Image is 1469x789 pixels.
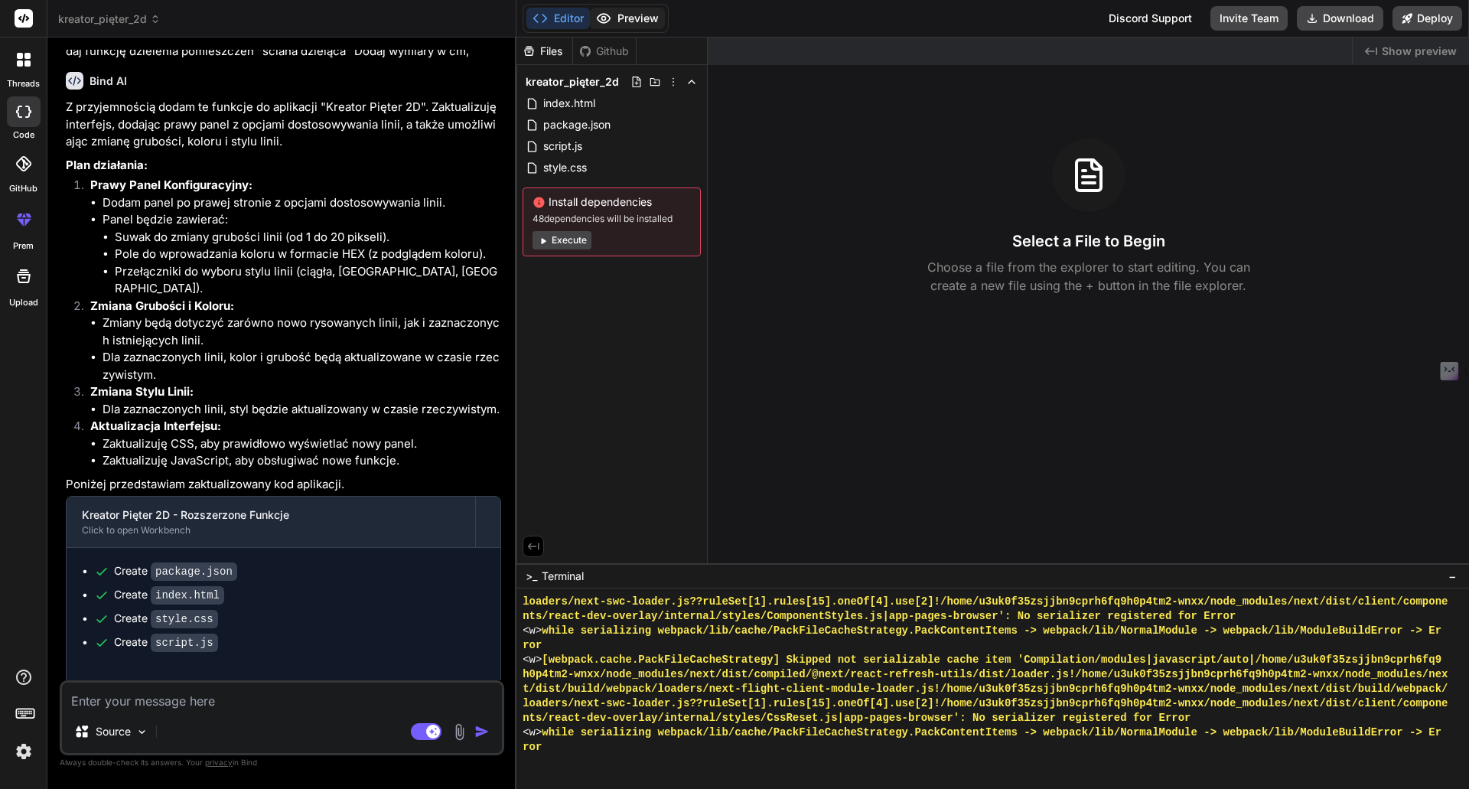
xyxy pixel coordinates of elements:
[573,44,636,59] div: Github
[67,497,475,547] button: Kreator Pięter 2D - Rozszerzone FunkcjeClick to open Workbench
[523,682,1448,696] span: t/dist/build/webpack/loaders/next-flight-client-module-loader.js!/home/u3uk0f35zsjjbn9cprh6fq9h0p...
[82,507,460,523] div: Kreator Pięter 2D - Rozszerzone Funkcje
[7,77,40,90] label: threads
[115,263,501,298] li: Przełączniki do wyboru stylu linii (ciągła, [GEOGRAPHIC_DATA], [GEOGRAPHIC_DATA]).
[58,11,161,27] span: kreator_pięter_2d
[90,73,127,89] h6: Bind AI
[13,129,34,142] label: code
[533,231,591,249] button: Execute
[151,562,237,581] code: package.json
[542,653,1441,667] span: [webpack.cache.PackFileCacheStrategy] Skipped not serializable cache item 'Compilation/modules|ja...
[66,158,148,172] strong: Plan działania:
[523,653,542,667] span: <w>
[66,99,501,151] p: Z przyjemnością dodam te funkcje do aplikacji "Kreator Pięter 2D". Zaktualizuję interfejs, dodają...
[90,419,221,433] strong: Aktualizacja Interfejsu:
[523,595,1448,609] span: loaders/next-swc-loader.js??ruleSet[1].rules[15].oneOf[4].use[2]!/home/u3uk0f35zsjjbn9cprh6fq9h0p...
[523,667,1448,682] span: h0p4tm2-wnxx/node_modules/next/dist/compiled/@next/react-refresh-utils/dist/loader.js!/home/u3uk0...
[1392,6,1462,31] button: Deploy
[542,569,584,584] span: Terminal
[451,723,468,741] img: attachment
[103,435,501,453] li: Zaktualizuję CSS, aby prawidłowo wyświetlać nowy panel.
[9,296,38,309] label: Upload
[533,213,691,225] span: 48 dependencies will be installed
[151,610,218,628] code: style.css
[115,229,501,246] li: Suwak do zmiany grubości linii (od 1 do 20 pikseli).
[523,711,1191,725] span: nts/react-dev-overlay/internal/styles/CssReset.js|app-pages-browser': No serializer registered fo...
[60,755,504,770] p: Always double-check its answers. Your in Bind
[917,258,1260,295] p: Choose a file from the explorer to start editing. You can create a new file using the + button in...
[13,240,34,253] label: prem
[103,315,501,349] li: Zmiany będą dotyczyć zarówno nowo rysowanych linii, jak i zaznaczonych istniejących linii.
[523,624,542,638] span: <w>
[1012,230,1165,252] h3: Select a File to Begin
[542,624,1441,638] span: while serializing webpack/lib/cache/PackFileCacheStrategy.PackContentItems -> webpack/lib/NormalM...
[103,401,501,419] li: Dla zaznaczonych linii, styl będzie aktualizowany w czasie rzeczywistym.
[526,569,537,584] span: >_
[100,678,477,693] span: This message appears to be truncated. The response may be incomplete.
[103,211,501,298] li: Panel będzie zawierać:
[103,349,501,383] li: Dla zaznaczonych linii, kolor i grubość będą aktualizowane w czasie rzeczywistym.
[1445,564,1460,588] button: −
[151,634,218,652] code: script.js
[103,452,501,470] li: Zaktualizuję JavaScript, aby obsługiwać nowe funkcje.
[90,178,252,192] strong: Prawy Panel Konfiguracyjny:
[1382,44,1457,59] span: Show preview
[542,116,612,134] span: package.json
[1448,569,1457,584] span: −
[526,8,590,29] button: Editor
[11,738,37,765] img: settings
[542,94,597,112] span: index.html
[9,182,37,195] label: GitHub
[1210,6,1288,31] button: Invite Team
[526,74,619,90] span: kreator_pięter_2d
[90,384,194,399] strong: Zmiana Stylu Linii:
[516,44,572,59] div: Files
[523,725,542,740] span: <w>
[114,611,218,627] div: Create
[96,724,131,739] p: Source
[66,476,501,494] p: Poniżej przedstawiam zaktualizowany kod aplikacji.
[523,740,542,755] span: ror
[523,696,1448,711] span: loaders/next-swc-loader.js??ruleSet[1].rules[15].oneOf[4].use[2]!/home/u3uk0f35zsjjbn9cprh6fq9h0p...
[542,137,584,155] span: script.js
[103,194,501,212] li: Dodam panel po prawej stronie z opcjami dostosowywania linii.
[1297,6,1383,31] button: Download
[533,194,691,210] span: Install dependencies
[590,8,665,29] button: Preview
[1099,6,1201,31] div: Discord Support
[135,725,148,738] img: Pick Models
[542,158,588,177] span: style.css
[151,586,224,605] code: index.html
[114,634,218,650] div: Create
[82,524,460,536] div: Click to open Workbench
[542,725,1441,740] span: while serializing webpack/lib/cache/PackFileCacheStrategy.PackContentItems -> webpack/lib/NormalM...
[523,638,542,653] span: ror
[114,563,237,579] div: Create
[114,587,224,603] div: Create
[474,724,490,739] img: icon
[523,609,1236,624] span: nts/react-dev-overlay/internal/styles/ComponentStyles.js|app-pages-browser': No serializer regist...
[115,246,501,263] li: Pole do wprowadzania koloru w formacie HEX (z podglądem koloru).
[205,758,233,767] span: privacy
[90,298,234,313] strong: Zmiana Grubości i Koloru:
